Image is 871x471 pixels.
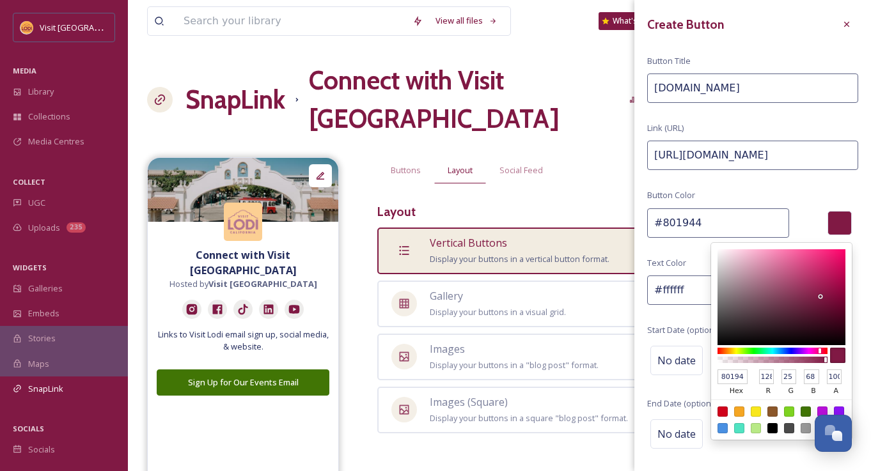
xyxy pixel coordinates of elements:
span: End Date (optional) [647,398,719,410]
span: Vertical Buttons [430,236,507,250]
span: Embeds [28,307,59,320]
span: Galleries [28,282,63,295]
h3: Create Button [647,15,724,34]
a: SnapLink [185,81,285,119]
span: Link (URL) [647,122,684,134]
span: Layout [448,164,473,176]
span: Display your buttons in a visual grid. [430,306,566,318]
img: Square%20Social%20Visit%20Lodi.png [20,21,33,34]
div: #BD10E0 [817,406,828,417]
div: #F8E71C [751,406,761,417]
strong: Visit [GEOGRAPHIC_DATA] [208,278,317,290]
img: Square%20Social%20Visit%20Lodi.png [224,203,262,241]
span: Social Feed [499,164,543,176]
span: Socials [28,444,55,456]
div: #7ED321 [784,406,794,417]
span: Text Color [647,257,686,269]
span: Uploads [28,222,60,234]
span: Button Color [647,189,695,201]
button: Analytics [623,87,685,112]
span: Collections [28,111,70,123]
span: Links to Visit Lodi email sign up, social media, & website. [154,328,332,353]
div: 235 [67,222,86,233]
span: MEDIA [13,66,36,75]
span: UGC [28,197,45,209]
button: Open Chat [815,415,852,452]
label: hex [718,384,755,399]
button: Sign Up for Our Events Email [157,369,329,396]
div: #D0021B [718,406,728,417]
span: No date [657,353,696,368]
span: Display your buttons in a "blog post" format. [430,359,599,371]
label: b [804,384,822,399]
div: Sign Up for Our Events Email [164,376,322,389]
span: Display your buttons in a square "blog post" format. [430,412,628,424]
span: Start Date (optional) [647,324,723,336]
span: Hosted by [169,278,317,290]
span: Button Title [647,55,691,67]
input: My Link [647,73,858,103]
input: Search your library [177,7,406,35]
div: #4A4A4A [784,423,794,433]
div: #F5A623 [734,406,744,417]
span: No date [657,426,696,442]
a: What's New [599,12,663,30]
div: #4A90E2 [718,423,728,433]
span: Stories [28,332,56,344]
a: Analytics [623,87,691,112]
span: COLLECT [13,177,45,187]
span: SnapLink [28,383,63,395]
strong: Connect with Visit [GEOGRAPHIC_DATA] [190,248,297,277]
span: SOCIALS [13,424,44,433]
span: Media Centres [28,135,84,148]
div: #8B572A [767,406,778,417]
img: 7d11fc83-7199-42a2-82a7-af4cdd7d0304.jpg [148,158,338,222]
div: #B8E986 [751,423,761,433]
input: https://www.snapsea.io [647,141,858,170]
span: Images [430,342,465,356]
span: Visit [GEOGRAPHIC_DATA] [40,21,139,33]
span: WIDGETS [13,263,47,272]
div: #417505 [801,406,811,417]
span: Display your buttons in a vertical button format. [430,253,609,265]
span: Maps [28,358,49,370]
h1: Connect with Visit [GEOGRAPHIC_DATA] [309,61,623,138]
div: #9B9B9B [801,423,811,433]
div: #000000 [767,423,778,433]
div: #9013FE [834,406,844,417]
span: Images (Square) [430,395,508,409]
span: Gallery [430,289,463,303]
span: Buttons [391,164,421,176]
label: g [781,384,800,399]
a: View all files [429,8,504,33]
label: r [759,384,778,399]
h3: Layout [377,203,852,221]
div: #50E3C2 [734,423,744,433]
label: a [827,384,845,399]
span: Library [28,86,54,98]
